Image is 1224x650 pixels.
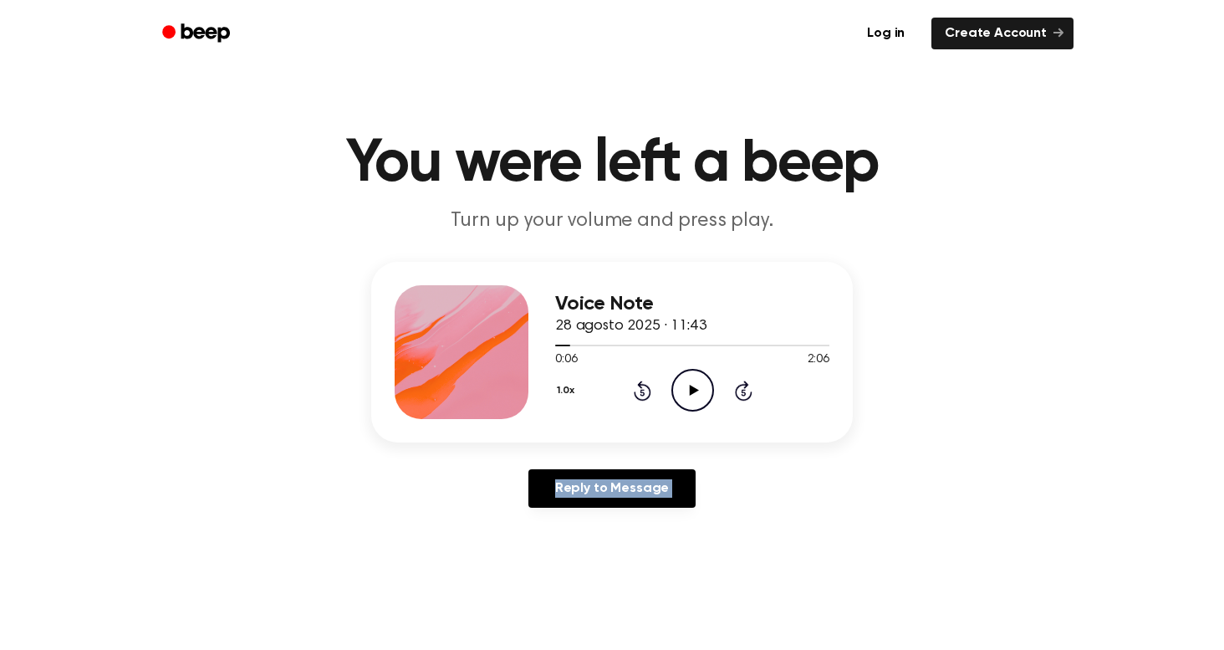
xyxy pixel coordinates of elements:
[555,319,706,334] span: 28 agosto 2025 · 11:43
[184,134,1040,194] h1: You were left a beep
[850,14,921,53] a: Log in
[555,351,577,369] span: 0:06
[555,376,580,405] button: 1.0x
[931,18,1074,49] a: Create Account
[150,18,245,50] a: Beep
[555,293,829,315] h3: Voice Note
[808,351,829,369] span: 2:06
[291,207,933,235] p: Turn up your volume and press play.
[528,469,696,508] a: Reply to Message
